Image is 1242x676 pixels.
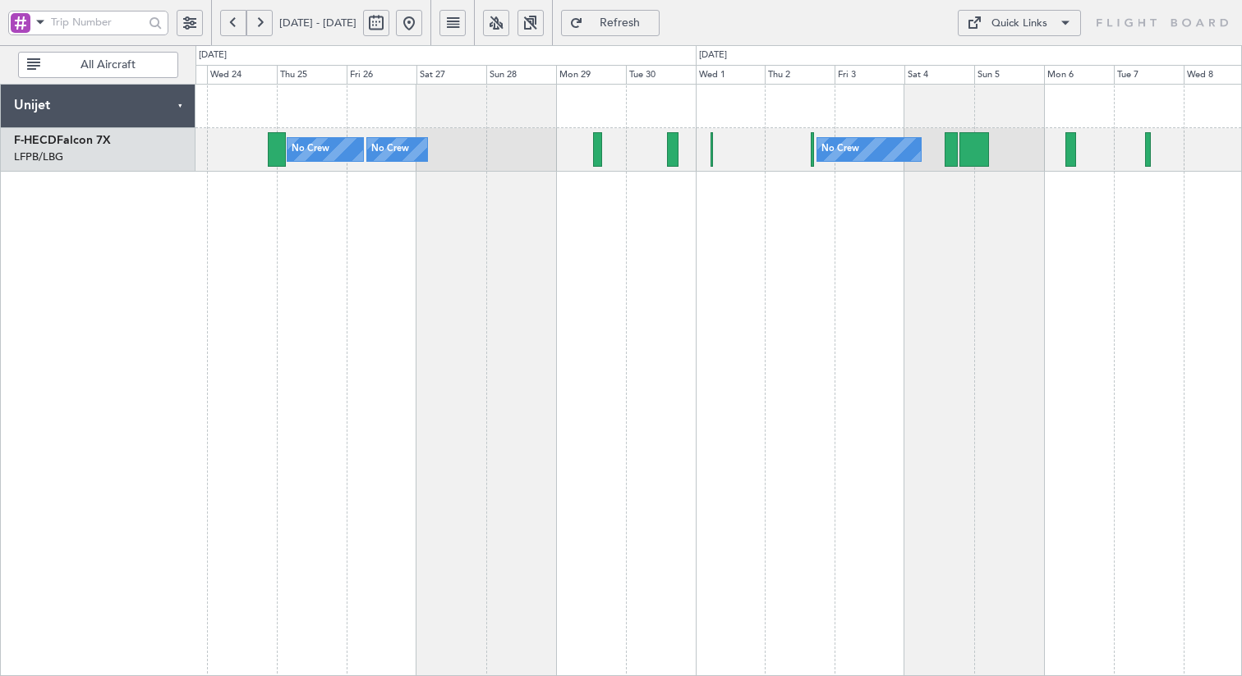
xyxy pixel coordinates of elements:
a: LFPB/LBG [14,149,63,164]
button: Refresh [561,10,660,36]
div: Fri 3 [835,65,904,85]
div: Thu 25 [277,65,347,85]
div: No Crew [371,137,409,162]
div: Tue 7 [1114,65,1184,85]
span: Refresh [586,17,654,29]
div: [DATE] [699,48,727,62]
div: Sat 4 [904,65,974,85]
a: F-HECDFalcon 7X [14,135,111,146]
div: Tue 30 [626,65,696,85]
div: No Crew [292,137,329,162]
div: Sun 5 [974,65,1044,85]
input: Trip Number [51,10,144,34]
div: No Crew [821,137,859,162]
span: F-HECD [14,135,57,146]
button: All Aircraft [18,52,178,78]
div: Mon 6 [1044,65,1114,85]
div: Quick Links [991,16,1047,32]
div: Mon 29 [556,65,626,85]
span: [DATE] - [DATE] [279,16,356,30]
button: Quick Links [958,10,1081,36]
div: Sat 27 [416,65,486,85]
div: Sun 28 [486,65,556,85]
div: Wed 1 [696,65,766,85]
div: Wed 24 [207,65,277,85]
div: Fri 26 [347,65,416,85]
div: [DATE] [199,48,227,62]
span: All Aircraft [44,59,172,71]
div: Thu 2 [765,65,835,85]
